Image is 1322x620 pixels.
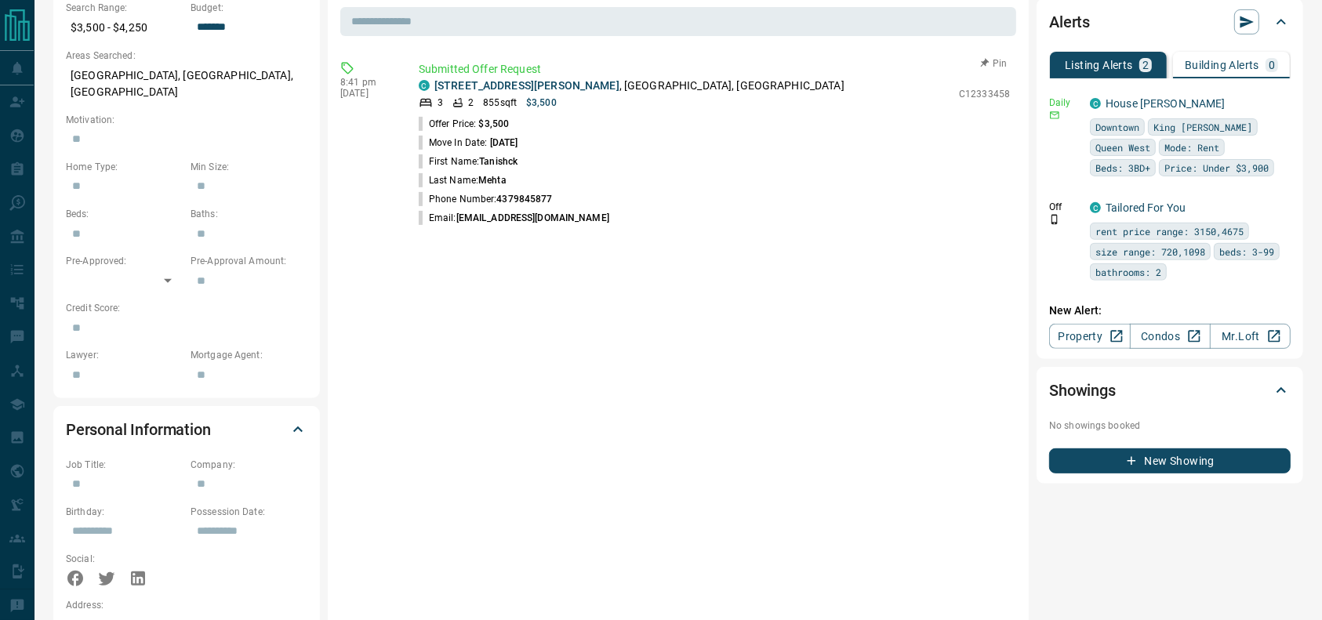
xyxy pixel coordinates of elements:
p: First Name: [419,154,518,169]
a: [STREET_ADDRESS][PERSON_NAME] [434,79,619,92]
p: Mortgage Agent: [191,348,307,362]
p: Listing Alerts [1065,60,1133,71]
a: Tailored For You [1106,201,1186,214]
p: Job Title: [66,458,183,472]
p: Beds: [66,207,183,221]
p: Company: [191,458,307,472]
p: 0 [1269,60,1275,71]
button: Pin [971,56,1016,71]
button: New Showing [1049,448,1291,473]
h2: Alerts [1049,9,1090,34]
p: Min Size: [191,160,307,174]
p: Motivation: [66,113,307,127]
a: Condos [1130,324,1211,349]
h2: Personal Information [66,417,211,442]
p: Submitted Offer Request [419,61,1010,78]
p: , [GEOGRAPHIC_DATA], [GEOGRAPHIC_DATA] [434,78,844,94]
p: Daily [1049,96,1080,110]
a: Mr.Loft [1210,324,1291,349]
p: $3,500 - $4,250 [66,15,183,41]
p: Last Name: [419,173,507,187]
p: Search Range: [66,1,183,15]
span: Beds: 3BD+ [1095,160,1150,176]
div: condos.ca [1090,98,1101,109]
div: Alerts [1049,3,1291,41]
p: Building Alerts [1185,60,1259,71]
div: condos.ca [419,80,430,91]
p: [DATE] [340,88,395,99]
span: beds: 3-99 [1219,244,1274,259]
p: $3,500 [526,96,557,110]
div: condos.ca [1090,202,1101,213]
p: Possession Date: [191,505,307,519]
span: Price: Under $3,900 [1164,160,1269,176]
span: size range: 720,1098 [1095,244,1205,259]
span: Queen West [1095,140,1150,155]
p: 855 sqft [483,96,517,110]
p: Credit Score: [66,301,307,315]
span: 4379845877 [496,194,552,205]
p: Social: [66,552,183,566]
p: New Alert: [1049,303,1291,319]
h2: Showings [1049,378,1116,403]
p: Pre-Approval Amount: [191,254,307,268]
p: No showings booked [1049,419,1291,433]
span: rent price range: 3150,4675 [1095,223,1244,239]
span: Mehta [478,175,507,186]
p: 3 [438,96,443,110]
a: Property [1049,324,1130,349]
p: Home Type: [66,160,183,174]
span: bathrooms: 2 [1095,264,1161,280]
p: Address: [66,598,307,612]
p: Pre-Approved: [66,254,183,268]
p: Email: [419,211,609,225]
p: 2 [1142,60,1149,71]
p: C12333458 [959,87,1010,101]
span: [DATE] [490,137,518,148]
p: [GEOGRAPHIC_DATA], [GEOGRAPHIC_DATA], [GEOGRAPHIC_DATA] [66,63,307,105]
span: King [PERSON_NAME] [1153,119,1252,135]
p: Move In Date: [419,136,518,150]
a: House [PERSON_NAME] [1106,97,1226,110]
p: Birthday: [66,505,183,519]
p: Baths: [191,207,307,221]
p: Lawyer: [66,348,183,362]
p: Off [1049,200,1080,214]
span: [EMAIL_ADDRESS][DOMAIN_NAME] [456,212,609,223]
p: 8:41 pm [340,77,395,88]
div: Personal Information [66,411,307,448]
span: Tanishck [479,156,518,167]
span: Downtown [1095,119,1139,135]
p: Offer Price: [419,117,509,131]
svg: Push Notification Only [1049,214,1060,225]
span: Mode: Rent [1164,140,1219,155]
p: Budget: [191,1,307,15]
p: 2 [468,96,474,110]
div: Showings [1049,372,1291,409]
span: $3,500 [478,118,509,129]
p: Areas Searched: [66,49,307,63]
p: Phone Number: [419,192,553,206]
svg: Email [1049,110,1060,121]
